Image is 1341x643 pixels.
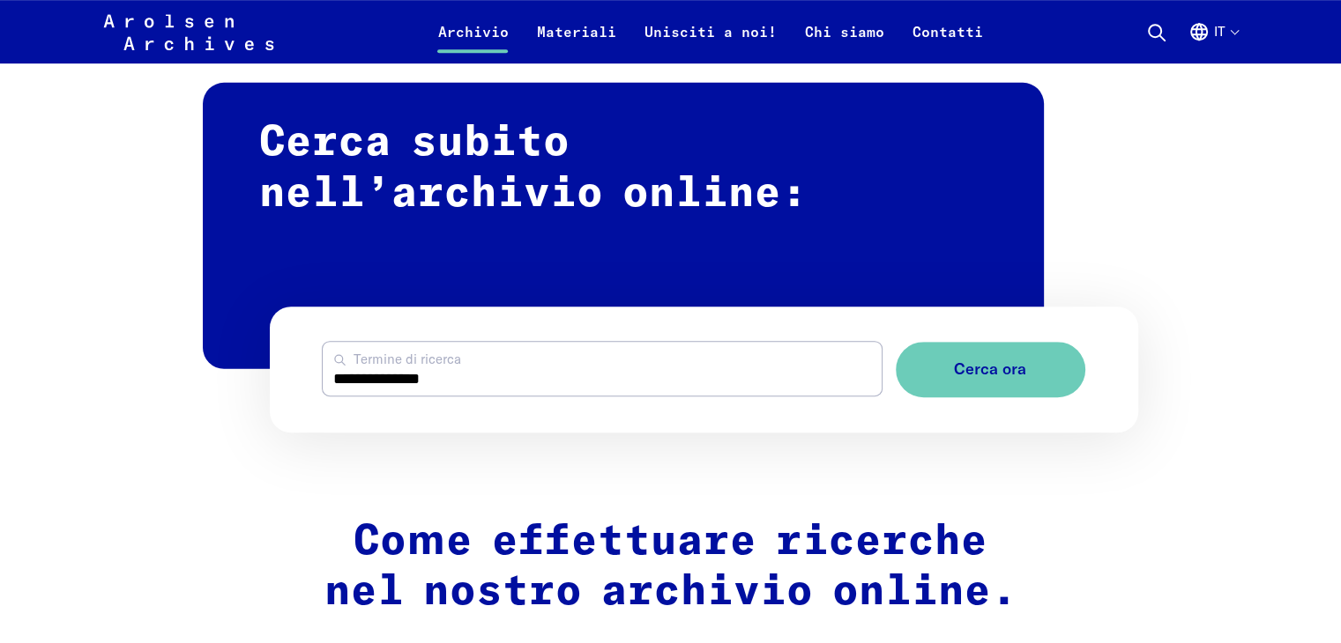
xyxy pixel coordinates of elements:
[630,21,790,63] a: Unisciti a noi!
[954,360,1026,379] span: Cerca ora
[898,21,996,63] a: Contatti
[423,11,996,53] nav: Primaria
[203,83,1044,369] h2: Cerca subito nell’archivio online:
[896,342,1085,397] button: Cerca ora
[1188,21,1238,63] button: Italiano, selezione lingua
[423,21,522,63] a: Archivio
[790,21,898,63] a: Chi siamo
[522,21,630,63] a: Materiali
[298,517,1044,618] h2: Come effettuare ricerche nel nostro archivio online.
